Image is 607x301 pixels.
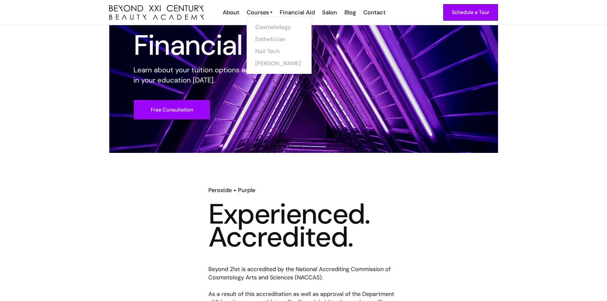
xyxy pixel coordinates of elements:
div: About [223,8,239,17]
div: Schedule a Tour [452,8,489,17]
nav: Courses [247,17,312,74]
a: Financial Aid [276,8,318,17]
h3: Experienced. Accredited. [208,203,399,248]
a: Nail Tech [255,45,303,57]
div: Courses [247,8,269,17]
a: Contact [359,8,389,17]
div: Financial Aid [280,8,315,17]
a: Blog [340,8,359,17]
div: Contact [363,8,386,17]
p: Learn about your tuition options and investing in your education [DATE]. [134,65,291,85]
a: Courses [247,8,272,17]
a: home [109,5,204,20]
a: About [219,8,242,17]
a: Schedule a Tour [443,4,498,21]
a: Cosmetology [255,21,303,33]
h6: Peroxide + Purple [208,186,399,194]
a: Salon [318,8,340,17]
div: Salon [322,8,337,17]
a: Free Consultation [134,100,210,120]
a: Esthetician [255,33,303,45]
img: beyond 21st century beauty academy logo [109,5,204,20]
div: Blog [344,8,356,17]
h1: Financial Aid [134,34,291,57]
a: [PERSON_NAME] [255,57,303,69]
